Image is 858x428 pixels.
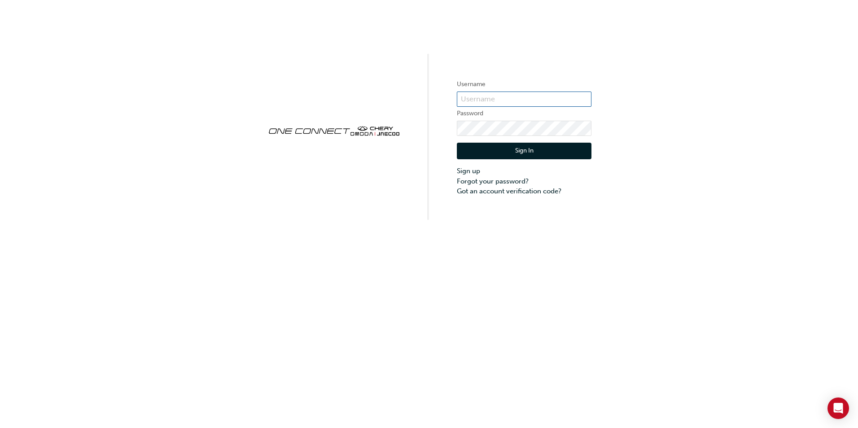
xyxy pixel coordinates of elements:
[267,118,401,142] img: oneconnect
[827,397,849,419] div: Open Intercom Messenger
[457,108,591,119] label: Password
[457,79,591,90] label: Username
[457,186,591,197] a: Got an account verification code?
[457,143,591,160] button: Sign In
[457,166,591,176] a: Sign up
[457,92,591,107] input: Username
[457,176,591,187] a: Forgot your password?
